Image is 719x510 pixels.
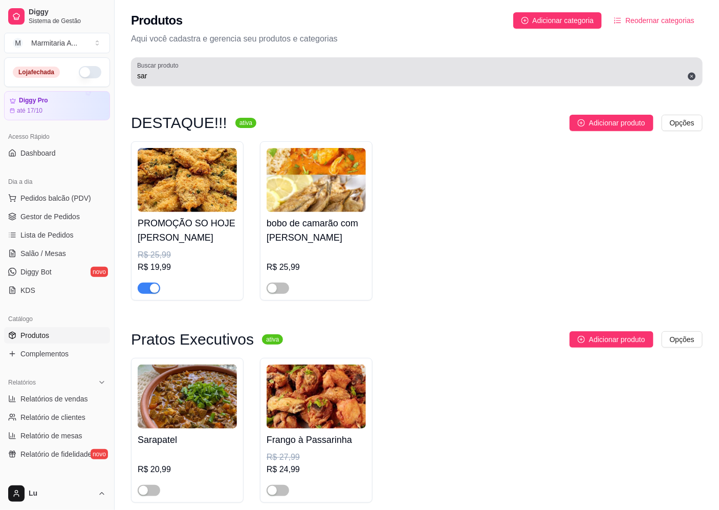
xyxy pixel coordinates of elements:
div: R$ 24,99 [267,463,366,476]
img: product-image [138,365,237,429]
h3: Pratos Executivos [131,333,254,346]
h4: bobo de camarão com [PERSON_NAME] [267,216,366,245]
span: KDS [20,285,35,295]
span: plus-circle [521,17,529,24]
div: Loja fechada [13,67,60,78]
article: até 17/10 [17,107,42,115]
span: Relatório de fidelidade [20,449,92,459]
a: Produtos [4,327,110,344]
button: Adicionar categoria [513,12,602,29]
button: Adicionar produto [570,331,653,348]
span: Produtos [20,330,49,341]
button: Lu [4,481,110,506]
span: plus-circle [578,119,585,126]
button: Opções [662,115,703,131]
a: Salão / Mesas [4,245,110,262]
span: Salão / Mesas [20,248,66,259]
h4: Sarapatel [138,433,237,447]
span: Pedidos balcão (PDV) [20,193,91,203]
div: Catálogo [4,311,110,327]
span: plus-circle [578,336,585,343]
a: Relatórios de vendas [4,391,110,407]
a: Relatório de mesas [4,428,110,444]
a: Complementos [4,346,110,362]
span: Complementos [20,349,69,359]
span: Gestor de Pedidos [20,211,80,222]
span: M [13,38,23,48]
a: Gestor de Pedidos [4,208,110,225]
img: product-image [138,148,237,212]
a: KDS [4,282,110,299]
span: Lu [29,489,94,498]
button: Reodernar categorias [606,12,703,29]
span: ordered-list [614,17,621,24]
h4: Frango à Passarinha [267,433,366,447]
div: R$ 19,99 [138,261,237,273]
div: R$ 27,99 [267,451,366,463]
article: Diggy Pro [19,97,48,104]
button: Select a team [4,33,110,53]
div: R$ 20,99 [138,463,237,476]
img: product-image [267,365,366,429]
div: R$ 25,99 [138,249,237,261]
span: Relatórios [8,378,36,387]
div: R$ 25,99 [267,261,366,273]
sup: ativa [235,118,256,128]
a: Diggy Botnovo [4,264,110,280]
label: Buscar produto [137,61,182,70]
span: Relatório de mesas [20,431,82,441]
span: Adicionar produto [589,117,645,129]
a: Dashboard [4,145,110,161]
button: Alterar Status [79,66,101,78]
a: Diggy Proaté 17/10 [4,91,110,120]
a: Relatório de fidelidadenovo [4,446,110,462]
div: Acesso Rápido [4,129,110,145]
div: Dia a dia [4,174,110,190]
a: Lista de Pedidos [4,227,110,243]
span: Adicionar produto [589,334,645,345]
div: Marmitaria A ... [31,38,77,48]
sup: ativa [262,334,283,345]
input: Buscar produto [137,71,696,81]
p: Aqui você cadastra e gerencia seu produtos e categorias [131,33,703,45]
a: Relatório de clientes [4,409,110,426]
span: Opções [670,117,694,129]
img: product-image [267,148,366,212]
h2: Produtos [131,12,183,29]
span: Opções [670,334,694,345]
span: Relatórios de vendas [20,394,88,404]
button: Adicionar produto [570,115,653,131]
span: Adicionar categoria [533,15,594,26]
button: Pedidos balcão (PDV) [4,190,110,206]
div: Gerenciar [4,475,110,491]
button: Opções [662,331,703,348]
a: DiggySistema de Gestão [4,4,110,29]
span: Sistema de Gestão [29,17,106,25]
span: Relatório de clientes [20,412,85,422]
h3: DESTAQUE!!! [131,117,227,129]
h4: PROMOÇÃO SO HOJE [PERSON_NAME] [138,216,237,245]
span: Dashboard [20,148,56,158]
span: Diggy [29,8,106,17]
span: Lista de Pedidos [20,230,74,240]
span: Reodernar categorias [625,15,694,26]
span: Diggy Bot [20,267,52,277]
